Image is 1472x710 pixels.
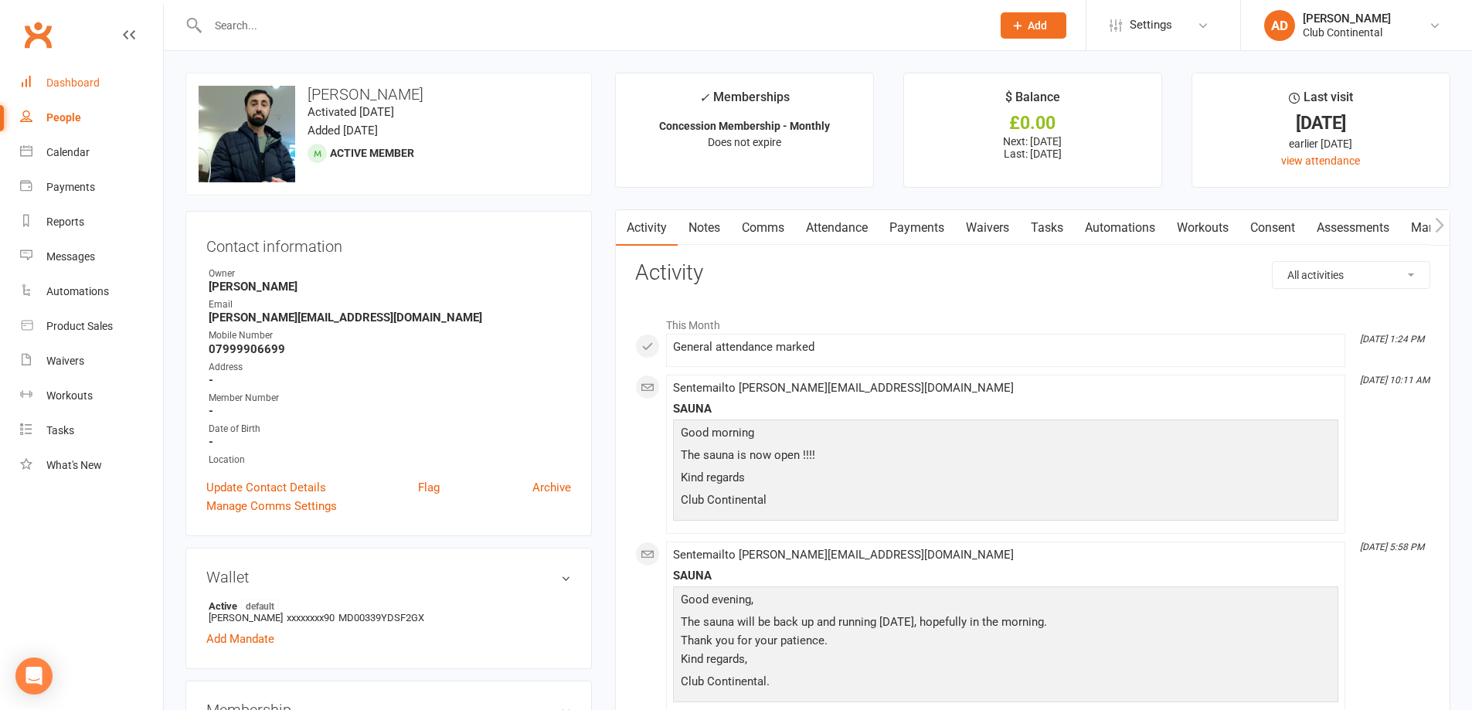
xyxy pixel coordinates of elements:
[209,360,571,375] div: Address
[673,381,1014,395] span: Sent email to [PERSON_NAME][EMAIL_ADDRESS][DOMAIN_NAME]
[1289,87,1353,115] div: Last visit
[673,403,1338,416] div: SAUNA
[338,612,424,623] span: MD00339YDSF2GX
[46,285,109,297] div: Automations
[46,250,95,263] div: Messages
[1306,210,1400,246] a: Assessments
[20,274,163,309] a: Automations
[209,342,571,356] strong: 07999906699
[46,111,81,124] div: People
[1020,210,1074,246] a: Tasks
[1239,210,1306,246] a: Consent
[673,341,1338,354] div: General attendance marked
[635,309,1430,334] li: This Month
[209,453,571,467] div: Location
[677,613,1334,672] p: The sauna will be back up and running [DATE], hopefully in the morning. Thank you for your patien...
[46,216,84,228] div: Reports
[46,76,100,89] div: Dashboard
[46,320,113,332] div: Product Sales
[308,124,378,138] time: Added [DATE]
[20,413,163,448] a: Tasks
[1360,375,1430,386] i: [DATE] 10:11 AM
[20,379,163,413] a: Workouts
[918,135,1147,160] p: Next: [DATE] Last: [DATE]
[677,672,1334,695] p: Club Continental.
[1303,25,1391,39] div: Club Continental
[20,239,163,274] a: Messages
[199,86,579,103] h3: [PERSON_NAME]
[20,170,163,205] a: Payments
[209,600,563,612] strong: Active
[955,210,1020,246] a: Waivers
[308,105,394,119] time: Activated [DATE]
[203,15,981,36] input: Search...
[677,590,1334,613] p: Good evening,
[677,468,1334,491] p: Kind regards
[206,597,571,626] li: [PERSON_NAME]
[1281,155,1360,167] a: view attendance
[206,630,274,648] a: Add Mandate
[1130,8,1172,42] span: Settings
[209,373,571,387] strong: -
[20,66,163,100] a: Dashboard
[46,389,93,402] div: Workouts
[20,100,163,135] a: People
[1005,87,1060,115] div: $ Balance
[678,210,731,246] a: Notes
[677,491,1334,513] p: Club Continental
[635,261,1430,285] h3: Activity
[330,147,414,159] span: Active member
[199,86,295,182] img: image1725557242.png
[1303,12,1391,25] div: [PERSON_NAME]
[209,391,571,406] div: Member Number
[209,297,571,312] div: Email
[46,355,84,367] div: Waivers
[206,478,326,497] a: Update Contact Details
[1074,210,1166,246] a: Automations
[1206,135,1436,152] div: earlier [DATE]
[418,478,440,497] a: Flag
[708,136,781,148] span: Does not expire
[659,120,830,132] strong: Concession Membership - Monthly
[20,448,163,483] a: What's New
[209,422,571,437] div: Date of Birth
[19,15,57,54] a: Clubworx
[677,446,1334,468] p: The sauna is now open !!!!
[1001,12,1066,39] button: Add
[46,459,102,471] div: What's New
[1166,210,1239,246] a: Workouts
[1028,19,1047,32] span: Add
[20,135,163,170] a: Calendar
[879,210,955,246] a: Payments
[206,232,571,255] h3: Contact information
[1360,334,1424,345] i: [DATE] 1:24 PM
[287,612,335,623] span: xxxxxxxx90
[209,328,571,343] div: Mobile Number
[15,657,53,695] div: Open Intercom Messenger
[731,210,795,246] a: Comms
[1360,542,1424,552] i: [DATE] 5:58 PM
[209,280,571,294] strong: [PERSON_NAME]
[20,344,163,379] a: Waivers
[46,181,95,193] div: Payments
[20,309,163,344] a: Product Sales
[677,423,1334,446] p: Good morning
[673,569,1338,583] div: SAUNA
[209,267,571,281] div: Owner
[20,205,163,239] a: Reports
[206,569,571,586] h3: Wallet
[209,311,571,324] strong: [PERSON_NAME][EMAIL_ADDRESS][DOMAIN_NAME]
[1264,10,1295,41] div: AD
[46,146,90,158] div: Calendar
[918,115,1147,131] div: £0.00
[616,210,678,246] a: Activity
[532,478,571,497] a: Archive
[46,424,74,437] div: Tasks
[673,548,1014,562] span: Sent email to [PERSON_NAME][EMAIL_ADDRESS][DOMAIN_NAME]
[795,210,879,246] a: Attendance
[241,600,279,612] span: default
[1206,115,1436,131] div: [DATE]
[209,435,571,449] strong: -
[209,404,571,418] strong: -
[699,90,709,105] i: ✓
